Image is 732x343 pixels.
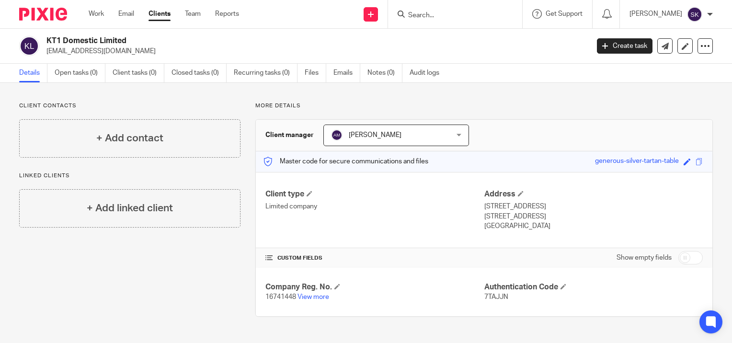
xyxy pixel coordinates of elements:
h4: CUSTOM FIELDS [265,254,484,262]
a: Audit logs [410,64,446,82]
img: Pixie [19,8,67,21]
h4: + Add linked client [87,201,173,216]
span: 16741448 [265,294,296,300]
img: svg%3E [331,129,343,141]
p: Linked clients [19,172,240,180]
a: Clients [149,9,171,19]
a: Files [305,64,326,82]
span: Get Support [546,11,583,17]
a: Email [118,9,134,19]
img: svg%3E [19,36,39,56]
p: Limited company [265,202,484,211]
h4: Company Reg. No. [265,282,484,292]
p: [STREET_ADDRESS] [484,202,703,211]
div: generous-silver-tartan-table [595,156,679,167]
a: Open tasks (0) [55,64,105,82]
h4: Client type [265,189,484,199]
span: 7TAJJN [484,294,508,300]
img: svg%3E [687,7,702,22]
h4: Authentication Code [484,282,703,292]
input: Search [407,11,493,20]
label: Show empty fields [617,253,672,263]
a: Notes (0) [367,64,402,82]
p: [GEOGRAPHIC_DATA] [484,221,703,231]
a: Work [89,9,104,19]
p: Client contacts [19,102,240,110]
p: [EMAIL_ADDRESS][DOMAIN_NAME] [46,46,583,56]
p: Master code for secure communications and files [263,157,428,166]
h3: Client manager [265,130,314,140]
h4: Address [484,189,703,199]
span: [PERSON_NAME] [349,132,401,138]
p: More details [255,102,713,110]
a: Reports [215,9,239,19]
a: Client tasks (0) [113,64,164,82]
a: View more [297,294,329,300]
a: Create task [597,38,652,54]
h4: + Add contact [96,131,163,146]
a: Recurring tasks (0) [234,64,297,82]
p: [PERSON_NAME] [629,9,682,19]
a: Emails [333,64,360,82]
a: Team [185,9,201,19]
a: Details [19,64,47,82]
p: [STREET_ADDRESS] [484,212,703,221]
h2: KT1 Domestic Limited [46,36,475,46]
a: Closed tasks (0) [172,64,227,82]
